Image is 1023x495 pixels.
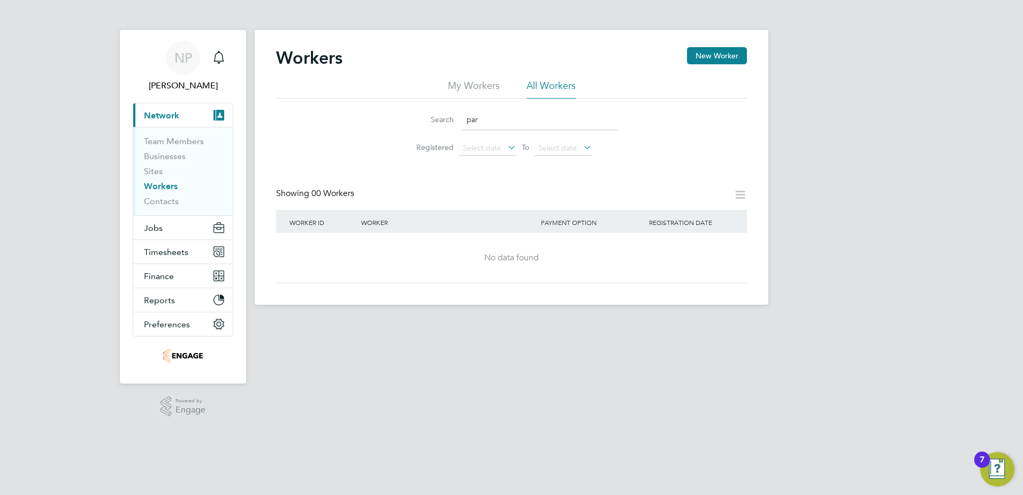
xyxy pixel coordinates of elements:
[687,47,747,64] button: New Worker
[406,115,454,124] label: Search
[287,252,736,264] div: No data found
[448,79,500,99] li: My Workers
[133,79,233,92] span: Nicola Pitts
[980,452,1014,486] button: Open Resource Center, 7 new notifications
[133,240,233,264] button: Timesheets
[463,143,501,153] span: Select date
[133,127,233,215] div: Network
[133,41,233,92] a: NP[PERSON_NAME]
[538,143,577,153] span: Select date
[133,264,233,288] button: Finance
[646,210,736,235] div: Registration Date
[144,223,163,233] span: Jobs
[175,396,205,406] span: Powered by
[133,288,233,312] button: Reports
[144,319,190,329] span: Preferences
[144,295,175,305] span: Reports
[144,136,204,146] a: Team Members
[133,103,233,127] button: Network
[144,151,186,161] a: Businesses
[133,216,233,239] button: Jobs
[120,30,246,384] nav: Main navigation
[461,109,617,130] input: Name, email or phone number
[406,142,454,152] label: Registered
[174,51,192,65] span: NP
[526,79,576,99] li: All Workers
[163,347,203,364] img: optima-uk-logo-retina.png
[144,247,188,257] span: Timesheets
[358,210,538,235] div: Worker
[144,196,179,206] a: Contacts
[311,188,354,199] span: 00 Workers
[518,140,532,154] span: To
[276,188,356,199] div: Showing
[276,47,342,69] h2: Workers
[144,110,179,121] span: Network
[133,312,233,336] button: Preferences
[175,406,205,415] span: Engage
[144,271,174,281] span: Finance
[144,166,163,176] a: Sites
[980,460,984,474] div: 7
[133,347,233,364] a: Go to home page
[287,210,358,235] div: Worker ID
[161,396,206,417] a: Powered byEngage
[538,210,646,235] div: Payment Option
[144,181,178,191] a: Workers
